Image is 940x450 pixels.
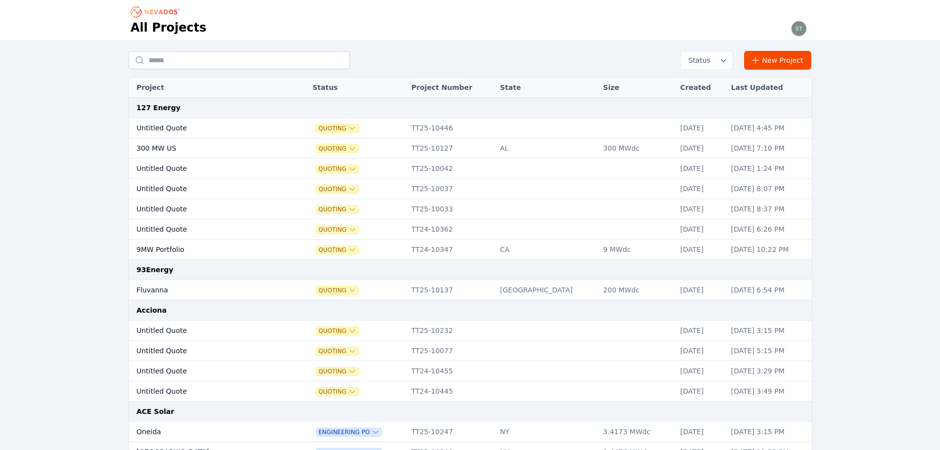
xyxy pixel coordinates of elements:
td: TT25-10232 [407,321,495,341]
tr: Untitled QuoteQuotingTT24-10445[DATE][DATE] 3:49 PM [129,381,812,402]
td: [DATE] [676,138,726,159]
tr: Untitled QuoteQuotingTT25-10042[DATE][DATE] 1:24 PM [129,159,812,179]
th: Status [307,78,406,98]
tr: Untitled QuoteQuotingTT24-10362[DATE][DATE] 6:26 PM [129,219,812,240]
td: Untitled Quote [129,219,283,240]
th: Created [676,78,726,98]
td: [DATE] [676,422,726,442]
td: 200 MWdc [598,280,675,300]
tr: 9MW PortfolioQuotingTT24-10347CA9 MWdc[DATE][DATE] 10:22 PM [129,240,812,260]
h1: All Projects [131,20,207,36]
tr: Untitled QuoteQuotingTT24-10455[DATE][DATE] 3:29 PM [129,361,812,381]
td: TT25-10077 [407,341,495,361]
td: 300 MW US [129,138,283,159]
td: [DATE] 10:22 PM [726,240,812,260]
td: TT25-10127 [407,138,495,159]
td: TT25-10033 [407,199,495,219]
td: [DATE] 7:10 PM [726,138,812,159]
td: [DATE] 6:54 PM [726,280,812,300]
td: [DATE] [676,240,726,260]
td: [DATE] [676,341,726,361]
td: [DATE] [676,361,726,381]
td: ACE Solar [129,402,812,422]
td: Acciona [129,300,812,321]
td: TT24-10455 [407,361,495,381]
td: Fluvanna [129,280,283,300]
td: TT25-10247 [407,422,495,442]
td: [DATE] [676,159,726,179]
td: [DATE] 6:26 PM [726,219,812,240]
button: Status [680,51,732,69]
td: TT25-10446 [407,118,495,138]
td: TT24-10445 [407,381,495,402]
td: [DATE] [676,381,726,402]
td: 9MW Portfolio [129,240,283,260]
tr: Untitled QuoteQuotingTT25-10446[DATE][DATE] 4:45 PM [129,118,812,138]
td: TT24-10362 [407,219,495,240]
a: New Project [744,51,812,70]
tr: OneidaEngineering POTT25-10247NY3.4173 MWdc[DATE][DATE] 3:15 PM [129,422,812,442]
span: Quoting [316,205,358,213]
img: steve.mustaro@nevados.solar [791,21,807,37]
td: 93Energy [129,260,812,280]
td: NY [495,422,598,442]
tr: Untitled QuoteQuotingTT25-10033[DATE][DATE] 8:37 PM [129,199,812,219]
button: Quoting [316,347,358,355]
th: Last Updated [726,78,812,98]
td: Untitled Quote [129,159,283,179]
td: [DATE] 8:37 PM [726,199,812,219]
td: [DATE] 4:45 PM [726,118,812,138]
tr: Untitled QuoteQuotingTT25-10037[DATE][DATE] 8:07 PM [129,179,812,199]
td: [DATE] 8:07 PM [726,179,812,199]
td: 300 MWdc [598,138,675,159]
button: Quoting [316,368,358,375]
td: [DATE] [676,179,726,199]
span: Quoting [316,246,358,254]
td: Untitled Quote [129,199,283,219]
th: Project Number [407,78,495,98]
button: Quoting [316,226,358,234]
td: [DATE] 5:15 PM [726,341,812,361]
td: [DATE] [676,280,726,300]
tr: Untitled QuoteQuotingTT25-10232[DATE][DATE] 3:15 PM [129,321,812,341]
td: Untitled Quote [129,321,283,341]
td: TT25-10137 [407,280,495,300]
td: Untitled Quote [129,341,283,361]
tr: 300 MW USQuotingTT25-10127AL300 MWdc[DATE][DATE] 7:10 PM [129,138,812,159]
th: Size [598,78,675,98]
td: [GEOGRAPHIC_DATA] [495,280,598,300]
button: Quoting [316,286,358,294]
tr: FluvannaQuotingTT25-10137[GEOGRAPHIC_DATA]200 MWdc[DATE][DATE] 6:54 PM [129,280,812,300]
td: TT25-10037 [407,179,495,199]
button: Quoting [316,185,358,193]
td: [DATE] 3:49 PM [726,381,812,402]
td: TT25-10042 [407,159,495,179]
th: Project [129,78,283,98]
td: [DATE] [676,219,726,240]
td: 127 Energy [129,98,812,118]
td: 9 MWdc [598,240,675,260]
td: [DATE] 3:15 PM [726,321,812,341]
td: Oneida [129,422,283,442]
button: Engineering PO [316,428,381,436]
td: Untitled Quote [129,381,283,402]
button: Quoting [316,327,358,335]
button: Quoting [316,388,358,396]
td: Untitled Quote [129,361,283,381]
td: Untitled Quote [129,118,283,138]
td: AL [495,138,598,159]
button: Quoting [316,124,358,132]
td: CA [495,240,598,260]
button: Quoting [316,145,358,153]
tr: Untitled QuoteQuotingTT25-10077[DATE][DATE] 5:15 PM [129,341,812,361]
td: Untitled Quote [129,179,283,199]
td: [DATE] 3:15 PM [726,422,812,442]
